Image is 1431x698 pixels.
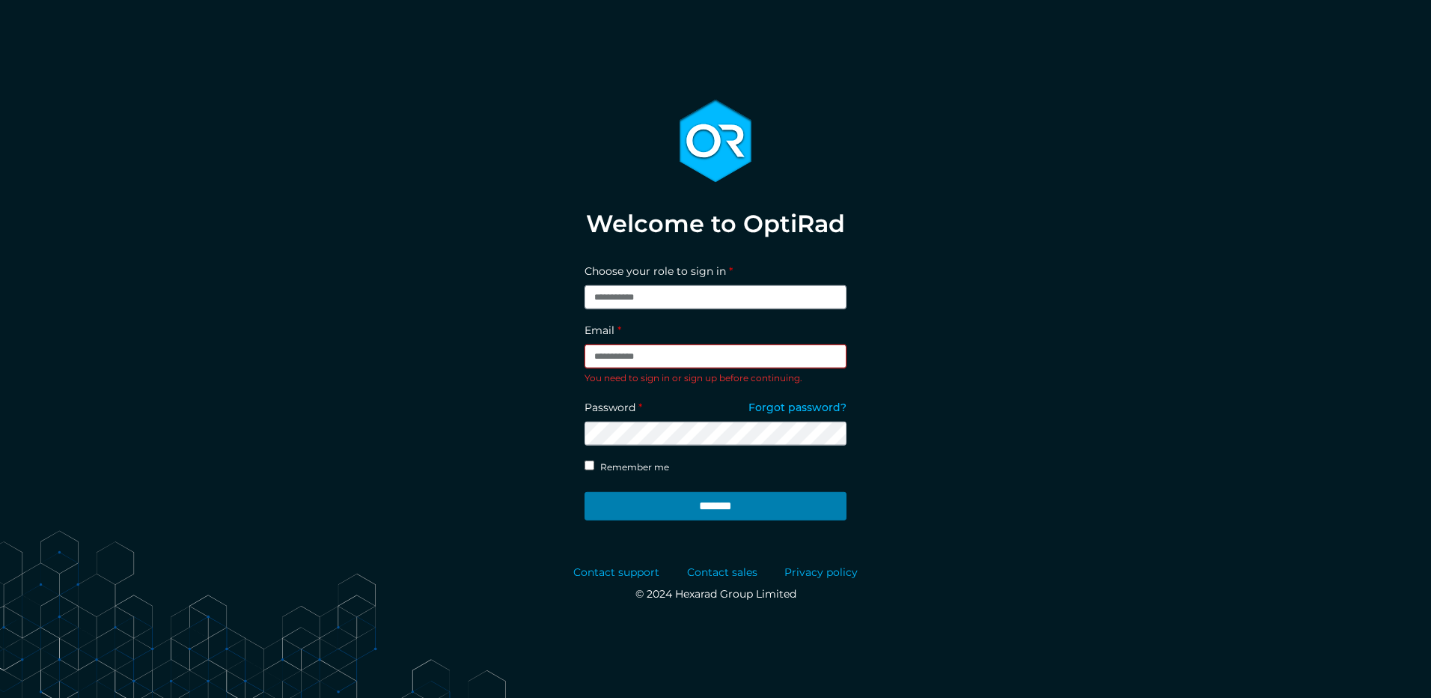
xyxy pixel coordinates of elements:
p: © 2024 Hexarad Group Limited [573,586,858,602]
label: Remember me [600,461,669,474]
label: Choose your role to sign in [585,264,733,279]
label: Email [585,323,621,339]
span: You need to sign in or sign up before continuing. [585,372,802,383]
a: Forgot password? [748,400,846,422]
a: Contact support [573,565,659,580]
img: optirad_logo-13d80ebaeef41a0bd4daa28750046bb8215ff99b425e875e5b69abade74ad868.svg [680,100,751,183]
a: Contact sales [687,565,757,580]
label: Password [585,400,642,416]
a: Privacy policy [784,565,858,580]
